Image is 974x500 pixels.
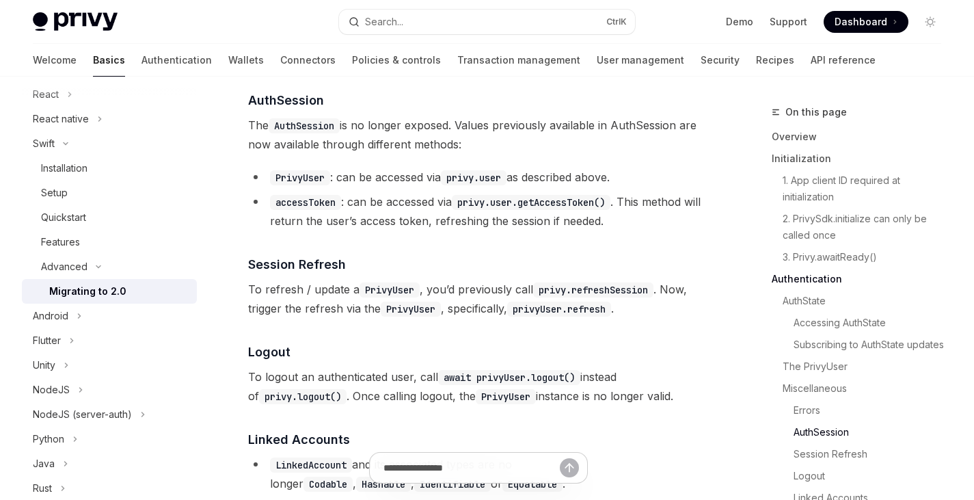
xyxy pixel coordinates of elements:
code: privy.user.getAccessToken() [452,195,610,210]
code: privy.logout() [259,389,347,404]
a: AuthState [772,290,952,312]
a: Errors [772,399,952,421]
a: Support [770,15,807,29]
a: Accessing AuthState [772,312,952,334]
a: Initialization [772,148,952,170]
code: accessToken [270,195,341,210]
code: privy.refreshSession [533,282,653,298]
a: Miscellaneous [772,378,952,399]
a: The PrivyUser [772,356,952,378]
li: : can be accessed via as described above. [248,168,709,187]
a: Subscribing to AuthState updates [772,334,952,356]
button: Send message [560,458,579,477]
div: Setup [41,185,68,201]
a: Policies & controls [352,44,441,77]
span: To refresh / update a , you’d previously call . Now, trigger the refresh via the , specifically, . [248,280,709,318]
a: 3. Privy.awaitReady() [772,246,952,268]
code: PrivyUser [360,282,420,298]
div: NodeJS (server-auth) [33,406,132,423]
div: Python [33,431,64,447]
a: Installation [22,156,197,181]
a: Dashboard [824,11,908,33]
button: Toggle Java section [22,451,197,476]
a: 2. PrivySdk.initialize can only be called once [772,208,952,246]
div: Swift [33,135,55,152]
a: AuthSession [772,421,952,443]
div: React native [33,111,89,127]
div: Migrating to 2.0 [49,283,126,300]
span: AuthSession [248,91,324,109]
a: Connectors [280,44,336,77]
a: Welcome [33,44,77,77]
code: PrivyUser [476,389,536,404]
div: Installation [41,160,87,176]
li: : can be accessed via . This method will return the user’s access token, refreshing the session i... [248,192,709,231]
button: Toggle dark mode [919,11,941,33]
a: Recipes [756,44,794,77]
button: Open search [339,10,634,34]
a: Security [701,44,740,77]
a: 1. App client ID required at initialization [772,170,952,208]
a: Overview [772,126,952,148]
span: Linked Accounts [248,430,350,449]
button: Toggle NodeJS section [22,378,197,402]
button: Toggle Advanced section [22,254,197,279]
div: Search... [365,14,403,30]
span: To logout an authenticated user, call instead of . Once calling logout, the instance is no longer... [248,367,709,406]
div: Java [33,456,55,472]
a: Demo [726,15,753,29]
button: Toggle Python section [22,427,197,451]
button: Toggle Android section [22,304,197,328]
button: Toggle NodeJS (server-auth) section [22,402,197,427]
span: Session Refresh [248,255,346,274]
a: API reference [811,44,876,77]
button: Toggle React native section [22,107,197,131]
input: Ask a question... [383,453,560,483]
a: Features [22,230,197,254]
code: privy.user [441,170,506,185]
a: Authentication [141,44,212,77]
a: Wallets [228,44,264,77]
code: AuthSession [269,118,340,133]
a: Authentication [772,268,952,290]
a: Session Refresh [772,443,952,465]
div: Flutter [33,332,61,349]
a: Migrating to 2.0 [22,279,197,304]
span: Ctrl K [606,16,627,27]
button: Toggle Unity section [22,353,197,378]
div: NodeJS [33,382,70,398]
code: PrivyUser [270,170,330,185]
code: privyUser.refresh [507,302,611,317]
div: Quickstart [41,209,86,226]
span: The is no longer exposed. Values previously available in AuthSession are now available through di... [248,116,709,154]
a: Logout [772,465,952,487]
code: PrivyUser [381,302,441,317]
img: light logo [33,12,118,31]
a: Setup [22,181,197,205]
span: On this page [785,104,847,120]
div: Features [41,234,80,250]
div: Advanced [41,259,87,275]
a: User management [597,44,684,77]
a: Basics [93,44,125,77]
a: Quickstart [22,205,197,230]
a: Transaction management [457,44,580,77]
div: Unity [33,357,55,373]
span: Dashboard [835,15,887,29]
div: Rust [33,480,52,497]
div: Android [33,308,68,324]
span: Logout [248,343,290,361]
code: await privyUser.logout() [438,370,580,385]
button: Toggle Flutter section [22,328,197,353]
button: Toggle Swift section [22,131,197,156]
